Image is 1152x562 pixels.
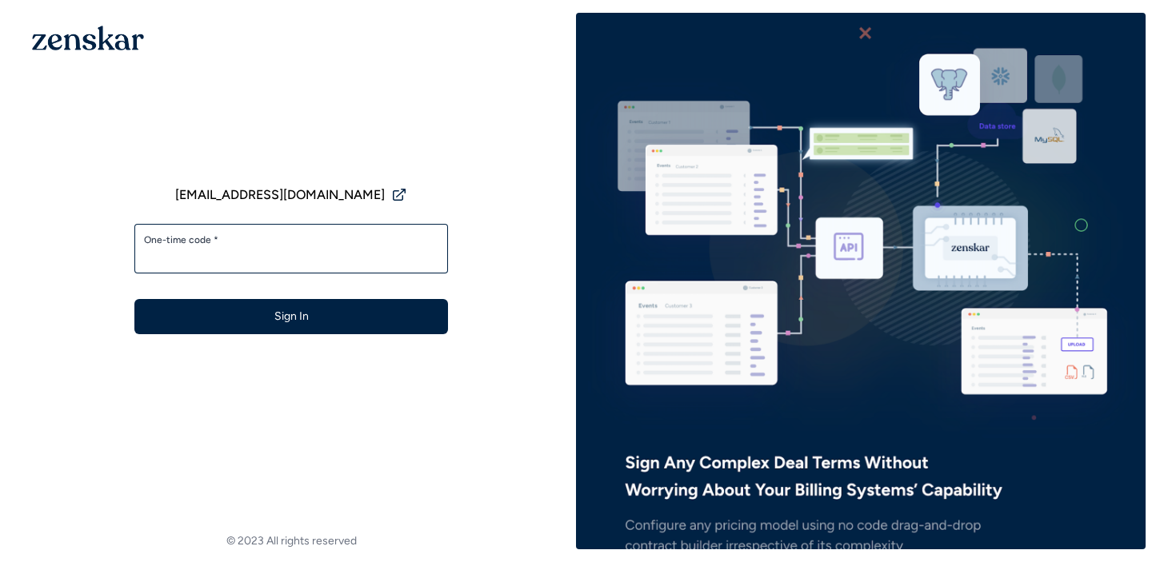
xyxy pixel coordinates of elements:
[144,233,438,246] label: One-time code *
[134,299,448,334] button: Sign In
[32,26,144,50] img: 1OGAJ2xQqyY4LXKgY66KYq0eOWRCkrZdAb3gUhuVAqdWPZE9SRJmCz+oDMSn4zDLXe31Ii730ItAGKgCKgCCgCikA4Av8PJUP...
[6,533,576,549] footer: © 2023 All rights reserved
[175,185,385,205] span: [EMAIL_ADDRESS][DOMAIN_NAME]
